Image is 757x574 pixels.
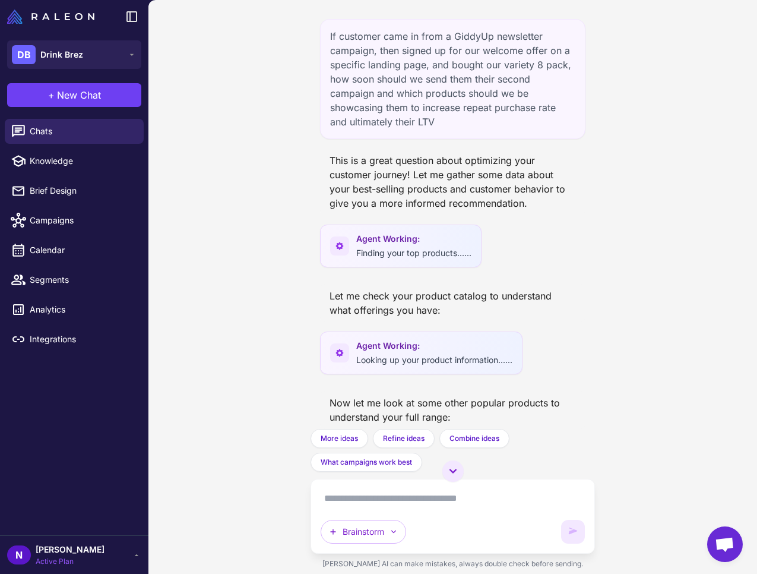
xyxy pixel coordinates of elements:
[30,273,134,286] span: Segments
[30,154,134,168] span: Knowledge
[320,284,585,322] div: Let me check your product catalog to understand what offerings you have:
[36,543,104,556] span: [PERSON_NAME]
[320,391,585,429] div: Now let me look at some other popular products to understand your full range:
[311,429,368,448] button: More ideas
[30,184,134,197] span: Brief Design
[7,40,141,69] button: DBDrink Brez
[5,327,144,352] a: Integrations
[5,297,144,322] a: Analytics
[30,244,134,257] span: Calendar
[30,303,134,316] span: Analytics
[321,520,406,544] button: Brainstorm
[5,208,144,233] a: Campaigns
[57,88,101,102] span: New Chat
[383,433,425,444] span: Refine ideas
[311,554,594,574] div: [PERSON_NAME] AI can make mistakes, always double check before sending.
[5,267,144,292] a: Segments
[30,125,134,138] span: Chats
[707,526,743,562] div: Open chat
[7,83,141,107] button: +New Chat
[356,248,471,258] span: Finding your top products......
[48,88,55,102] span: +
[356,339,512,352] span: Agent Working:
[449,433,499,444] span: Combine ideas
[439,429,509,448] button: Combine ideas
[373,429,435,448] button: Refine ideas
[40,48,83,61] span: Drink Brez
[7,545,31,564] div: N
[30,214,134,227] span: Campaigns
[311,453,422,472] button: What campaigns work best
[356,232,471,245] span: Agent Working:
[5,178,144,203] a: Brief Design
[36,556,104,567] span: Active Plan
[320,149,585,215] div: This is a great question about optimizing your customer journey! Let me gather some data about yo...
[12,45,36,64] div: DB
[5,119,144,144] a: Chats
[30,333,134,346] span: Integrations
[321,433,358,444] span: More ideas
[7,10,99,24] a: Raleon Logo
[5,238,144,263] a: Calendar
[321,457,412,468] span: What campaigns work best
[5,149,144,174] a: Knowledge
[356,355,512,365] span: Looking up your product information......
[320,19,585,139] div: If customer came in from a GiddyUp newsletter campaign, then signed up for our welcome offer on a...
[7,10,94,24] img: Raleon Logo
